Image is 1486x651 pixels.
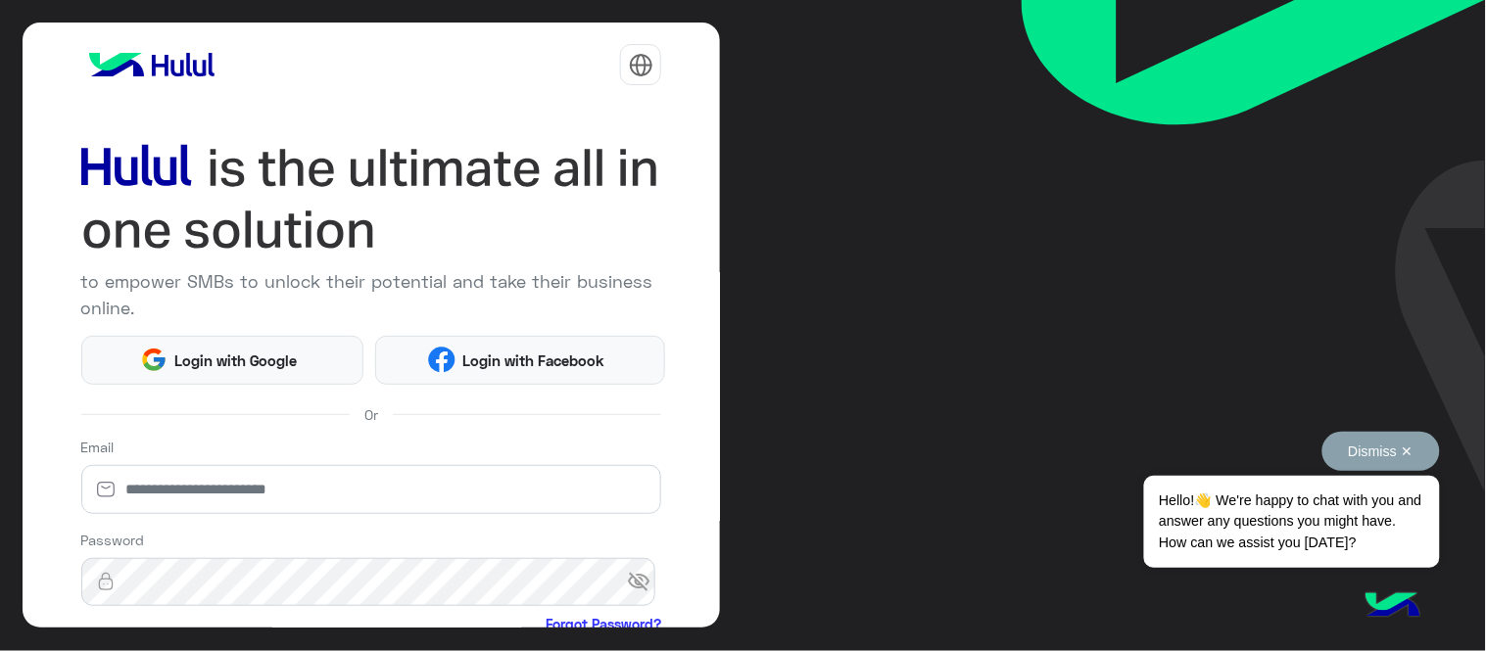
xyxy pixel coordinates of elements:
[1359,573,1427,641] img: hulul-logo.png
[81,480,130,499] img: email
[81,336,364,385] button: Login with Google
[81,437,115,457] label: Email
[364,404,378,425] span: Or
[375,336,665,385] button: Login with Facebook
[546,614,661,634] a: Forgot Password?
[629,53,653,77] img: tab
[81,530,145,550] label: Password
[1322,432,1440,471] button: Dismiss ✕
[455,349,612,372] span: Login with Facebook
[81,572,130,591] img: lock
[81,268,662,321] p: to empower SMBs to unlock their potential and take their business online.
[81,137,662,261] img: hululLoginTitle_EN.svg
[81,45,222,84] img: logo
[1144,476,1439,568] span: Hello!👋 We're happy to chat with you and answer any questions you might have. How can we assist y...
[428,347,455,373] img: Facebook
[168,349,305,372] span: Login with Google
[627,565,662,600] span: visibility_off
[140,347,167,373] img: Google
